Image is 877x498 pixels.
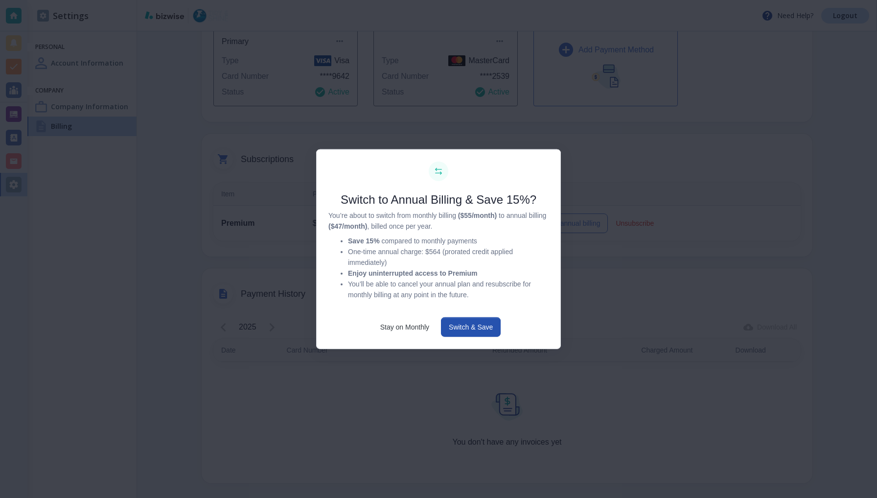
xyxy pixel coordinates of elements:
li: One-time annual charge: $ 564 (prorated credit applied immediately) [348,247,549,268]
strong: Enjoy uninterrupted access to Premium [348,269,478,277]
div: You’re about to switch from monthly billing to annual billing , billed once per year. [328,211,549,301]
h5: Switch to Annual Billing & Save 15%? [328,192,549,207]
strong: ($ 55 /month) [458,212,497,219]
strong: Save 15% [348,237,380,245]
strong: ($ 47 /month) [328,222,367,230]
button: Switch & Save [441,317,501,337]
li: compared to monthly payments [348,236,549,247]
li: You’ll be able to cancel your annual plan and resubscribe for monthly billing at any point in the... [348,279,549,301]
button: Stay on Monthly [376,317,433,337]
